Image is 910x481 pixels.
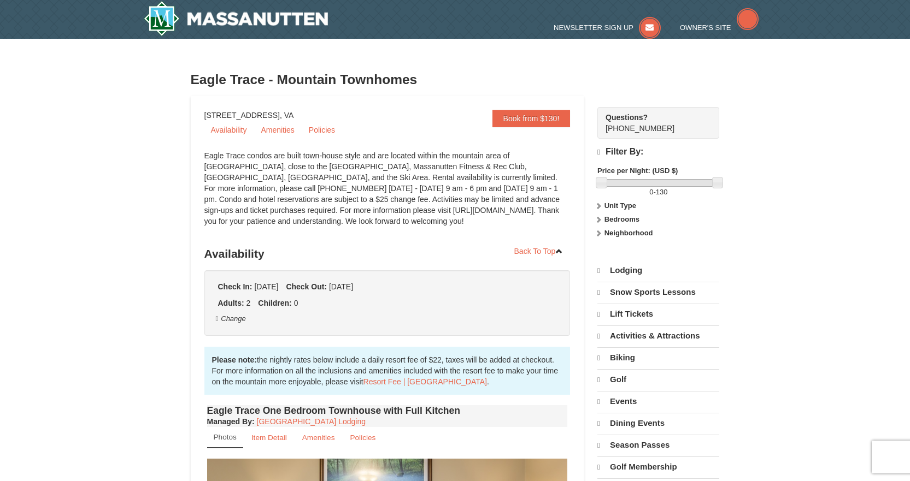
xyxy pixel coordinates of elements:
[254,122,301,138] a: Amenities
[144,1,328,36] img: Massanutten Resort Logo
[554,23,661,32] a: Newsletter Sign Up
[507,243,571,259] a: Back To Top
[286,282,327,291] strong: Check Out:
[302,122,342,138] a: Policies
[214,433,237,441] small: Photos
[207,427,243,448] a: Photos
[597,456,719,477] a: Golf Membership
[597,304,719,324] a: Lift Tickets
[204,122,254,138] a: Availability
[597,347,719,368] a: Biking
[597,325,719,346] a: Activities & Attractions
[294,299,298,307] span: 0
[597,435,719,455] a: Season Passes
[191,69,720,91] h3: Eagle Trace - Mountain Townhomes
[554,23,633,32] span: Newsletter Sign Up
[350,434,375,442] small: Policies
[597,413,719,434] a: Dining Events
[597,187,719,198] label: -
[207,405,568,416] h4: Eagle Trace One Bedroom Townhouse with Full Kitchen
[363,377,487,386] a: Resort Fee | [GEOGRAPHIC_DATA]
[212,355,257,364] strong: Please note:
[492,110,571,127] a: Book from $130!
[606,112,700,133] span: [PHONE_NUMBER]
[257,417,366,426] a: [GEOGRAPHIC_DATA] Lodging
[302,434,335,442] small: Amenities
[656,188,668,196] span: 130
[207,417,252,426] span: Managed By
[597,369,719,390] a: Golf
[244,427,294,448] a: Item Detail
[604,215,639,223] strong: Bedrooms
[254,282,278,291] span: [DATE]
[204,347,571,395] div: the nightly rates below include a daily resort fee of $22, taxes will be added at checkout. For m...
[597,167,678,175] strong: Price per Night: (USD $)
[258,299,291,307] strong: Children:
[680,23,731,32] span: Owner's Site
[680,23,759,32] a: Owner's Site
[204,243,571,265] h3: Availability
[218,282,253,291] strong: Check In:
[649,188,653,196] span: 0
[597,260,719,281] a: Lodging
[215,313,246,325] button: Change
[144,1,328,36] a: Massanutten Resort
[246,299,251,307] span: 2
[251,434,287,442] small: Item Detail
[597,391,719,412] a: Events
[597,282,719,302] a: Snow Sports Lessons
[218,299,244,307] strong: Adults:
[329,282,353,291] span: [DATE]
[343,427,383,448] a: Policies
[204,150,571,237] div: Eagle Trace condos are built town-house style and are located within the mountain area of [GEOGRA...
[295,427,342,448] a: Amenities
[597,147,719,157] h4: Filter By:
[604,229,653,237] strong: Neighborhood
[207,417,255,426] strong: :
[604,201,636,210] strong: Unit Type
[606,113,648,122] strong: Questions?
